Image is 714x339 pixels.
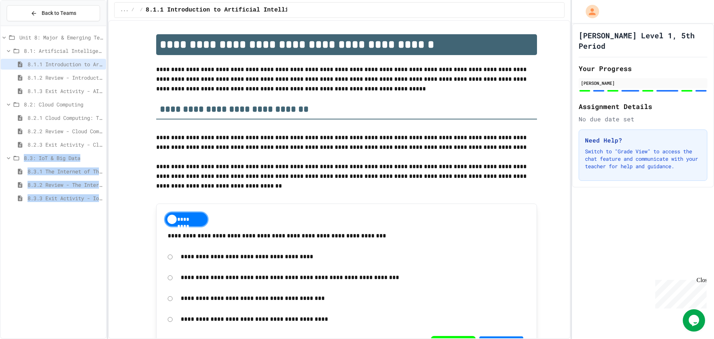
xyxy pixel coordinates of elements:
[28,194,103,202] span: 8.3.3 Exit Activity - IoT Data Detective Challenge
[3,3,51,47] div: Chat with us now!Close
[24,100,103,108] span: 8.2: Cloud Computing
[131,7,134,13] span: /
[28,74,103,81] span: 8.1.2 Review - Introduction to Artificial Intelligence
[42,9,76,17] span: Back to Teams
[581,80,705,86] div: [PERSON_NAME]
[28,167,103,175] span: 8.3.1 The Internet of Things and Big Data: Our Connected Digital World
[120,7,129,13] span: ...
[652,277,707,308] iframe: chat widget
[585,136,701,145] h3: Need Help?
[19,33,103,41] span: Unit 8: Major & Emerging Technologies
[579,115,707,124] div: No due date set
[28,141,103,148] span: 8.2.3 Exit Activity - Cloud Service Detective
[585,148,701,170] p: Switch to "Grade View" to access the chat feature and communicate with your teacher for help and ...
[140,7,143,13] span: /
[7,5,100,21] button: Back to Teams
[579,101,707,112] h2: Assignment Details
[683,309,707,332] iframe: chat widget
[578,3,601,20] div: My Account
[28,181,103,189] span: 8.3.2 Review - The Internet of Things and Big Data
[28,114,103,122] span: 8.2.1 Cloud Computing: Transforming the Digital World
[28,60,103,68] span: 8.1.1 Introduction to Artificial Intelligence
[24,154,103,162] span: 8.3: IoT & Big Data
[28,127,103,135] span: 8.2.2 Review - Cloud Computing
[579,63,707,74] h2: Your Progress
[579,30,707,51] h1: [PERSON_NAME] Level 1, 5th Period
[24,47,103,55] span: 8.1: Artificial Intelligence Basics
[28,87,103,95] span: 8.1.3 Exit Activity - AI Detective
[146,6,306,15] span: 8.1.1 Introduction to Artificial Intelligence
